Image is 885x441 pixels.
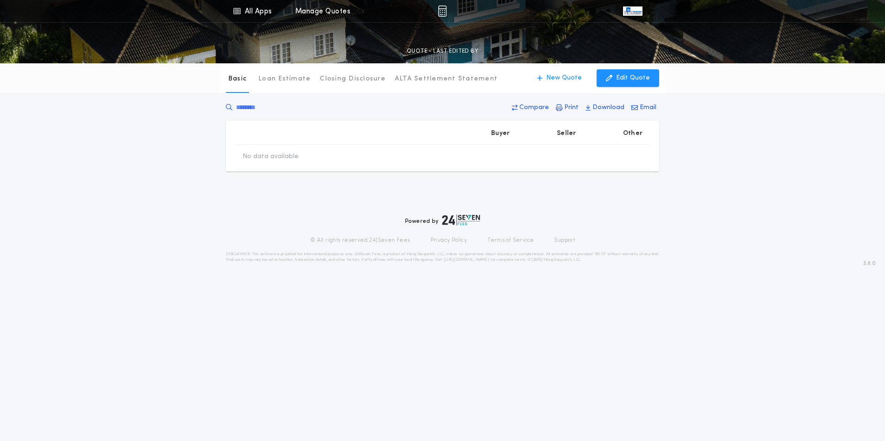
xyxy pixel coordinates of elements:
p: DISCLAIMER: This estimate is provided for informational purposes only. 24|Seven Fees, a product o... [226,251,659,263]
td: No data available [235,145,306,169]
p: Buyer [491,129,510,138]
button: New Quote [528,69,591,87]
p: QUOTE - LAST EDITED BY [407,47,478,56]
button: Edit Quote [597,69,659,87]
p: Other [623,129,642,138]
a: Support [554,237,575,244]
button: Download [583,99,627,116]
span: 3.8.0 [863,259,876,268]
p: New Quote [546,73,582,83]
p: Download [592,103,624,112]
p: Seller [557,129,576,138]
p: Edit Quote [616,73,650,83]
button: Email [629,99,659,116]
p: © All rights reserved. 24|Seven Fees [310,237,410,244]
a: [URL][DOMAIN_NAME] [443,258,489,262]
button: Print [553,99,581,116]
p: Email [640,103,656,112]
img: logo [442,214,480,226]
p: Print [564,103,579,112]
a: Terms of Service [487,237,534,244]
a: Privacy Policy [430,237,467,244]
p: Closing Disclosure [320,74,386,84]
img: vs-icon [623,6,642,16]
p: ALTA Settlement Statement [395,74,498,84]
button: Compare [509,99,552,116]
p: Basic [228,74,247,84]
p: Compare [519,103,549,112]
img: img [438,6,447,17]
p: Loan Estimate [258,74,311,84]
div: Powered by [405,214,480,226]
